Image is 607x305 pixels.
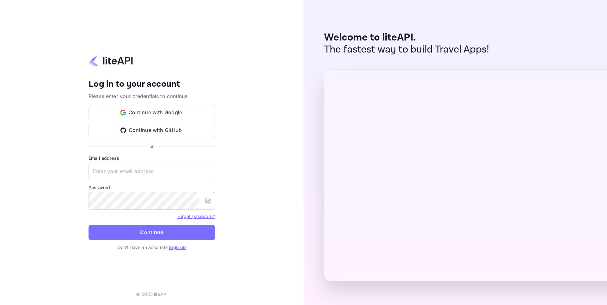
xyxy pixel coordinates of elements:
[202,195,214,207] button: toggle password visibility
[89,244,215,251] p: Don't have an account?
[89,225,215,240] button: Continue
[89,184,215,191] label: Password
[150,143,154,150] p: or
[89,123,215,138] button: Continue with GitHub
[324,32,489,44] p: Welcome to liteAPI.
[169,245,186,250] a: Sign up
[177,214,215,219] a: Forget password?
[89,155,215,161] label: Email address
[89,92,215,100] p: Please enter your credentials to continue
[324,44,489,56] p: The fastest way to build Travel Apps!
[89,105,215,120] button: Continue with Google
[136,291,168,297] p: © 2025 liteAPI
[89,54,133,67] img: liteapi
[89,79,215,90] h4: Log in to your account
[89,163,215,180] input: Enter your email address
